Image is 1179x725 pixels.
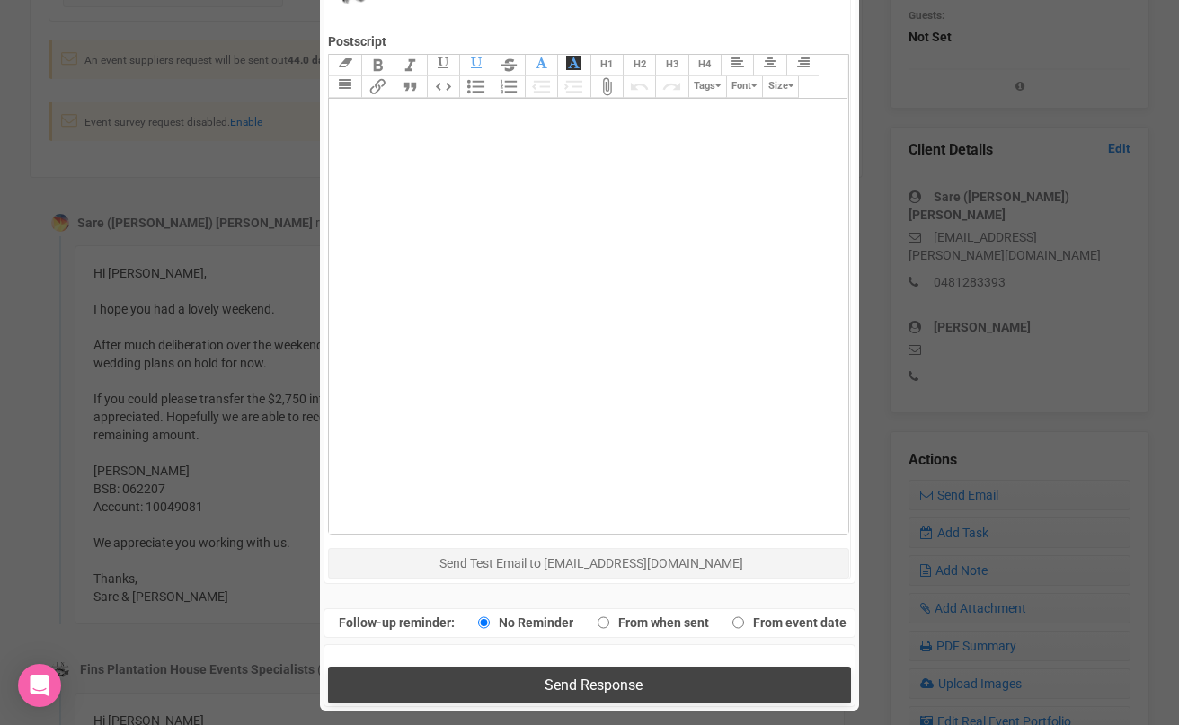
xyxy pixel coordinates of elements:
[469,610,573,635] label: No Reminder
[786,55,819,76] button: Align Right
[726,76,762,98] button: Font
[394,55,426,76] button: Italic
[762,76,799,98] button: Size
[634,58,646,70] span: H2
[590,55,623,76] button: Heading 1
[623,76,655,98] button: Undo
[545,676,643,694] span: Send Response
[459,55,492,76] button: Underline Colour
[339,610,455,635] label: Follow-up reminder:
[361,76,394,98] button: Link
[525,76,557,98] button: Decrease Level
[721,55,753,76] button: Align Left
[427,55,459,76] button: Underline
[328,55,360,76] button: Clear Formatting at cursor
[698,58,711,70] span: H4
[723,610,847,635] label: From event date
[589,610,709,635] label: From when sent
[557,76,589,98] button: Increase Level
[590,76,623,98] button: Attach Files
[655,76,687,98] button: Redo
[492,76,524,98] button: Numbers
[459,76,492,98] button: Bullets
[394,76,426,98] button: Quote
[492,55,524,76] button: Strikethrough
[666,58,678,70] span: H3
[328,76,360,98] button: Align Justified
[525,55,557,76] button: Font Colour
[600,58,613,70] span: H1
[328,26,848,54] label: Postscript
[427,76,459,98] button: Code
[753,55,785,76] button: Align Center
[623,55,655,76] button: Heading 2
[439,556,743,570] span: Send Test Email to [EMAIL_ADDRESS][DOMAIN_NAME]
[18,664,61,707] div: Open Intercom Messenger
[557,55,589,76] button: Font Background
[361,55,394,76] button: Bold
[655,55,687,76] button: Heading 3
[688,76,726,98] button: Tags
[688,55,721,76] button: Heading 4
